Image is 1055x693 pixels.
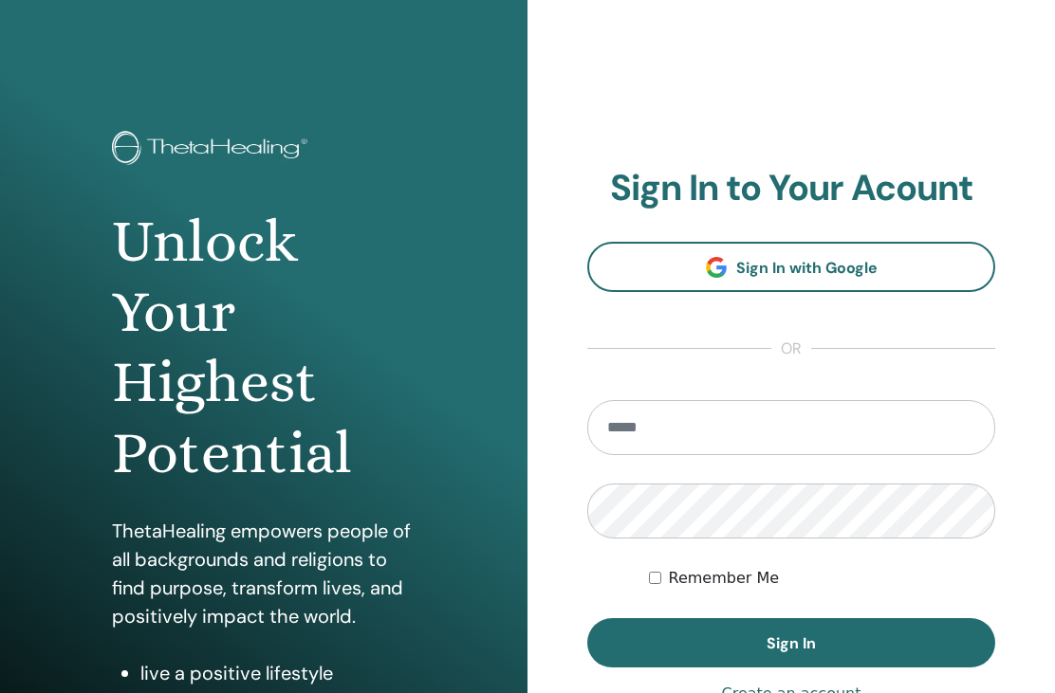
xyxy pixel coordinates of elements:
[112,207,416,489] h1: Unlock Your Highest Potential
[771,337,811,360] span: or
[140,659,416,687] li: live a positive lifestyle
[587,167,995,210] h2: Sign In to Your Acount
[649,567,996,590] div: Keep me authenticated indefinitely or until I manually logout
[587,242,995,292] a: Sign In with Google
[736,258,878,278] span: Sign In with Google
[767,633,816,653] span: Sign In
[112,517,416,630] p: ThetaHealing empowers people of all backgrounds and religions to find purpose, transform lives, a...
[587,618,995,667] button: Sign In
[669,567,780,590] label: Remember Me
